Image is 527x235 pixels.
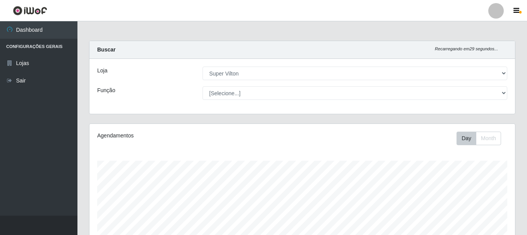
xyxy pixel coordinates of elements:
[97,67,107,75] label: Loja
[97,132,261,140] div: Agendamentos
[457,132,507,145] div: Toolbar with button groups
[476,132,501,145] button: Month
[13,6,47,15] img: CoreUI Logo
[97,46,115,53] strong: Buscar
[97,86,115,94] label: Função
[435,46,498,51] i: Recarregando em 29 segundos...
[457,132,501,145] div: First group
[457,132,476,145] button: Day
